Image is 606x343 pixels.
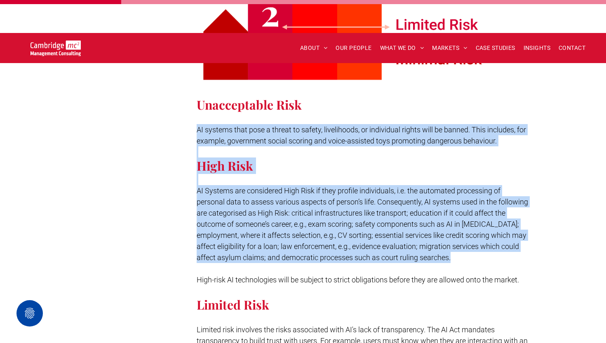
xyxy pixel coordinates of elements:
span: AI Systems are considered High Risk if they profile individuals, i.e. the automated processing of... [197,186,528,262]
span: High Risk [197,157,253,174]
a: CONTACT [554,42,590,54]
span: Limited Risk [197,296,269,313]
a: OUR PEOPLE [331,42,376,54]
a: CASE STUDIES [472,42,519,54]
span: Unacceptable Risk [197,96,302,113]
a: Your Business Transformed | Cambridge Management Consulting [31,42,81,50]
a: MARKETS [428,42,471,54]
a: WHAT WE DO [376,42,428,54]
span: AI systems that pose a threat to safety, livelihoods, or individual rights will be banned. This i... [197,125,526,145]
a: ABOUT [296,42,332,54]
img: Go to Homepage [31,40,81,56]
span: High-risk AI technologies will be subject to strict obligations before they are allowed onto the ... [197,275,519,284]
a: INSIGHTS [519,42,554,54]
